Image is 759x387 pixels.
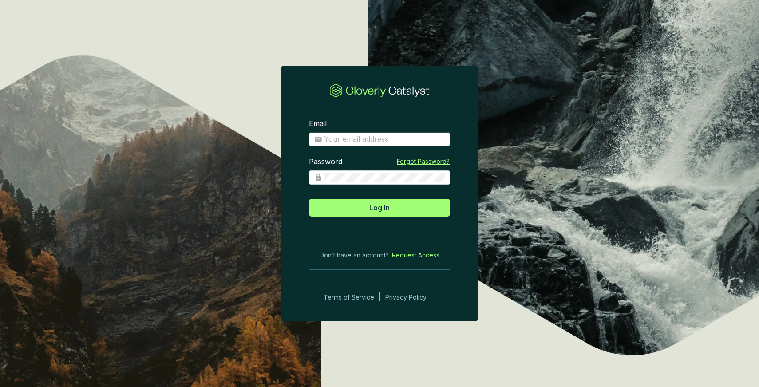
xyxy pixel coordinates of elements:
[309,157,342,167] label: Password
[324,134,445,144] input: Email
[369,202,390,213] span: Log In
[309,199,450,217] button: Log In
[320,250,389,261] span: Don’t have an account?
[385,292,439,303] a: Privacy Policy
[379,292,381,303] div: |
[324,173,445,182] input: Password
[309,119,327,129] label: Email
[392,250,439,261] a: Request Access
[321,292,374,303] a: Terms of Service
[397,157,450,166] a: Forgot Password?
